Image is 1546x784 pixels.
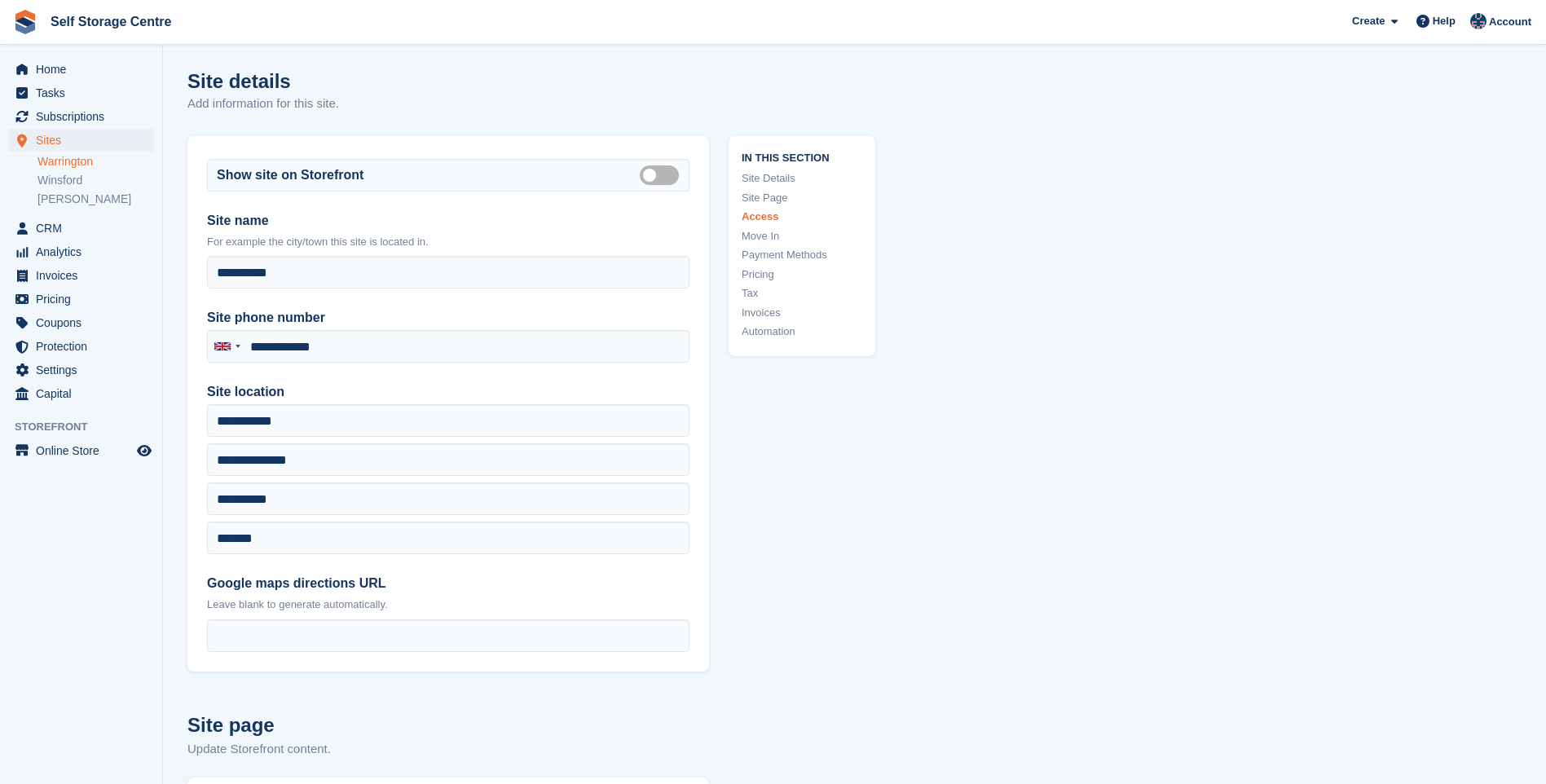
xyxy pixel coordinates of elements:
a: Self Storage Centre [44,8,178,35]
label: Site location [207,382,689,402]
label: Show site on Storefront [217,165,363,185]
span: Capital [36,382,134,405]
img: stora-icon-8386f47178a22dfd0bd8f6a31ec36ba5ce8667c1dd55bd0f319d3a0aa187defe.svg [13,10,37,34]
a: Pricing [742,266,862,283]
a: menu [8,58,154,81]
span: Home [36,58,134,81]
h1: Site details [187,70,339,92]
a: menu [8,264,154,287]
a: Invoices [742,305,862,321]
p: For example the city/town this site is located in. [207,234,689,250]
img: Clair Cole [1470,13,1487,29]
a: Site Details [742,170,862,187]
a: Winsford [37,173,154,188]
a: menu [8,81,154,104]
span: Online Store [36,439,134,462]
a: menu [8,240,154,263]
a: Site Page [742,190,862,206]
a: Move In [742,228,862,244]
span: Account [1489,14,1531,30]
a: menu [8,311,154,334]
a: menu [8,129,154,152]
a: menu [8,105,154,128]
span: Tasks [36,81,134,104]
span: Help [1433,13,1456,29]
a: menu [8,359,154,381]
a: Tax [742,285,862,302]
a: menu [8,382,154,405]
span: Subscriptions [36,105,134,128]
a: menu [8,439,154,462]
a: Payment Methods [742,247,862,263]
span: Create [1352,13,1385,29]
a: Preview store [134,441,154,460]
a: [PERSON_NAME] [37,192,154,207]
span: CRM [36,217,134,240]
a: menu [8,217,154,240]
a: menu [8,335,154,358]
p: Update Storefront content. [187,740,709,759]
span: Storefront [15,419,162,435]
span: Protection [36,335,134,358]
span: Sites [36,129,134,152]
label: Site phone number [207,308,689,328]
a: Access [742,209,862,225]
a: menu [8,288,154,311]
label: Is public [640,174,685,176]
h2: Site page [187,711,709,740]
span: Invoices [36,264,134,287]
p: Leave blank to generate automatically. [207,597,689,613]
div: United Kingdom: +44 [208,331,245,362]
span: Settings [36,359,134,381]
span: Coupons [36,311,134,334]
a: Warrington [37,154,154,170]
label: Site name [207,211,689,231]
span: Pricing [36,288,134,311]
a: Automation [742,324,862,340]
label: Google maps directions URL [207,574,689,593]
p: Add information for this site. [187,95,339,113]
span: Analytics [36,240,134,263]
span: In this section [742,149,862,165]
